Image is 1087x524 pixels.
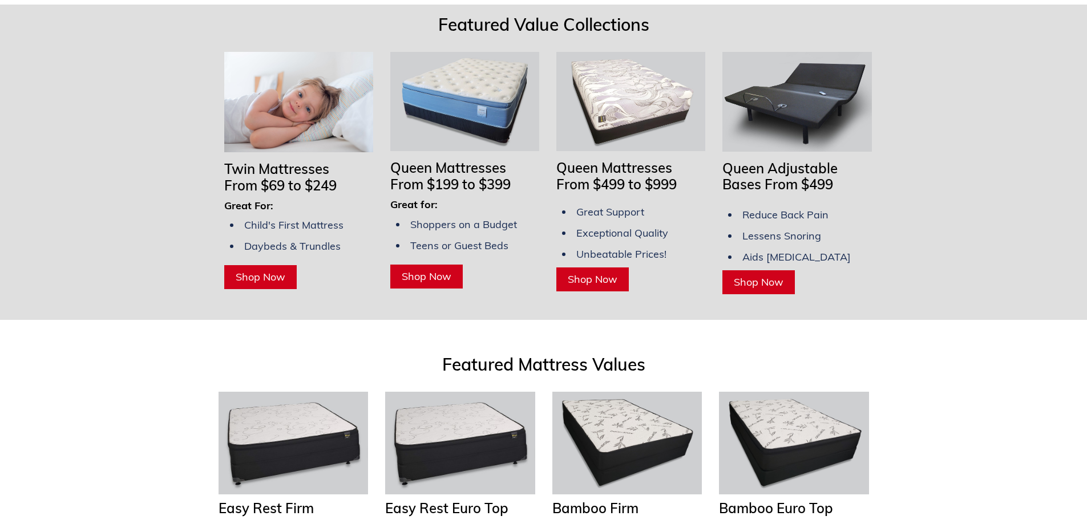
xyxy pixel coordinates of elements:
span: Exceptional Quality [576,226,668,239]
span: Queen Mattresses [556,159,672,176]
span: Shop Now [568,273,617,286]
span: Bamboo Firm [552,499,639,517]
img: Twin Mattresses From $69 to $169 [224,52,373,152]
a: Shop Now [390,265,463,289]
span: Featured Value Collections [438,14,649,35]
span: Unbeatable Prices! [576,247,666,261]
span: Queen Adjustable Bases From $499 [722,160,838,193]
span: Shop Now [734,275,783,289]
span: Daybeds & Trundles [244,239,341,253]
span: Aids [MEDICAL_DATA] [742,250,851,263]
span: Shop Now [402,270,451,283]
img: Queen Mattresses From $449 to $949 [556,52,705,151]
a: Shop Now [224,265,297,289]
span: Child's First Mattress [244,218,344,231]
img: Adjustable Bases Starting at $379 [722,52,871,151]
span: Easy Rest Euro Top [385,499,508,517]
img: Twin Mattresses From $69 to $169 [385,392,535,494]
span: Great Support [576,205,644,218]
span: Great for: [390,198,438,211]
span: Twin Mattresses [224,160,329,177]
span: Reduce Back Pain [742,208,829,221]
span: Shop Now [236,270,285,283]
span: From $69 to $249 [224,177,337,194]
img: Queen Mattresses From $199 to $349 [390,52,539,151]
span: From $199 to $399 [390,176,511,193]
a: Shop Now [722,270,795,294]
span: Featured Mattress Values [442,354,645,375]
span: From $499 to $999 [556,176,677,193]
span: Queen Mattresses [390,159,506,176]
span: Bamboo Euro Top [719,499,833,517]
span: Shoppers on a Budget [410,218,517,231]
span: Easy Rest Firm [219,499,314,517]
span: Lessens Snoring [742,229,821,242]
a: Shop Now [556,267,629,291]
img: Twin Mattresses From $69 to $169 [219,392,369,494]
span: Great For: [224,199,273,212]
img: Adjustable Bases Starting at $379 [719,392,869,494]
img: Queen Mattresses From $449 to $949 [552,392,702,494]
span: Teens or Guest Beds [410,239,508,252]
